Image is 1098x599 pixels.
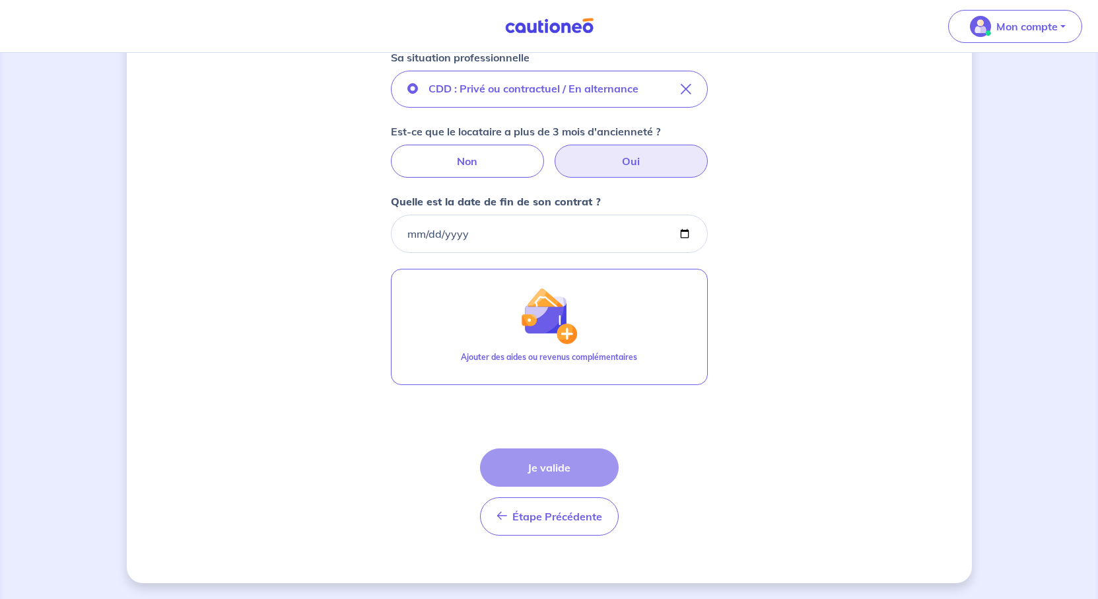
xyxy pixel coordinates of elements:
[391,50,530,65] p: Sa situation professionnelle
[391,195,601,208] strong: Quelle est la date de fin de son contrat ?
[429,81,638,96] p: CDD : Privé ou contractuel / En alternance
[391,145,544,178] label: Non
[555,145,708,178] label: Oui
[996,18,1058,34] p: Mon compte
[461,351,637,363] p: Ajouter des aides ou revenus complémentaires
[391,71,708,108] button: CDD : Privé ou contractuel / En alternance
[970,16,991,37] img: illu_account_valid_menu.svg
[480,497,619,536] button: Étape Précédente
[391,269,708,385] button: illu_wallet.svgAjouter des aides ou revenus complémentaires
[512,510,602,523] span: Étape Précédente
[948,10,1082,43] button: illu_account_valid_menu.svgMon compte
[391,215,708,253] input: employment-contract-end-on-placeholder
[391,125,660,138] strong: Est-ce que le locataire a plus de 3 mois d'ancienneté ?
[500,18,599,34] img: Cautioneo
[520,287,577,344] img: illu_wallet.svg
